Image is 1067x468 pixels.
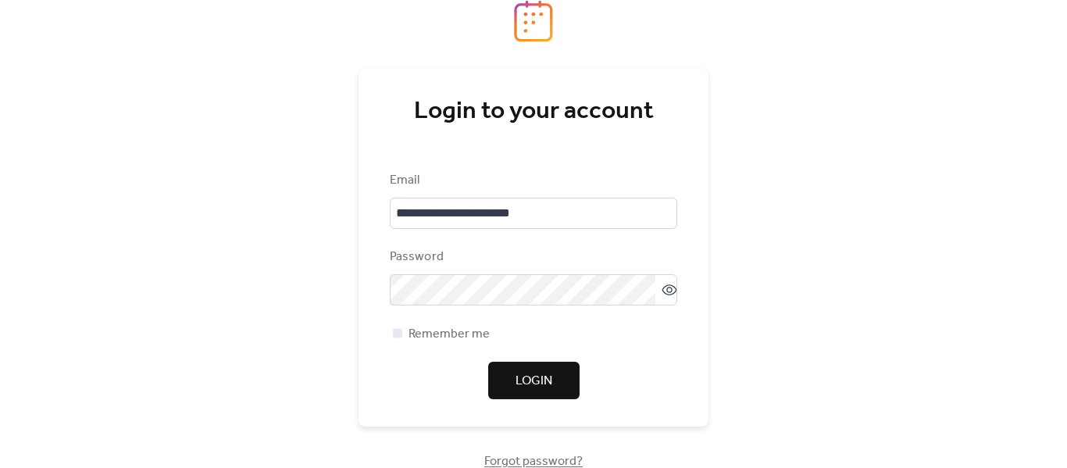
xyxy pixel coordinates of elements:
[390,248,674,266] div: Password
[390,96,677,127] div: Login to your account
[484,457,583,466] a: Forgot password?
[409,325,490,344] span: Remember me
[516,372,552,391] span: Login
[488,362,580,399] button: Login
[390,171,674,190] div: Email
